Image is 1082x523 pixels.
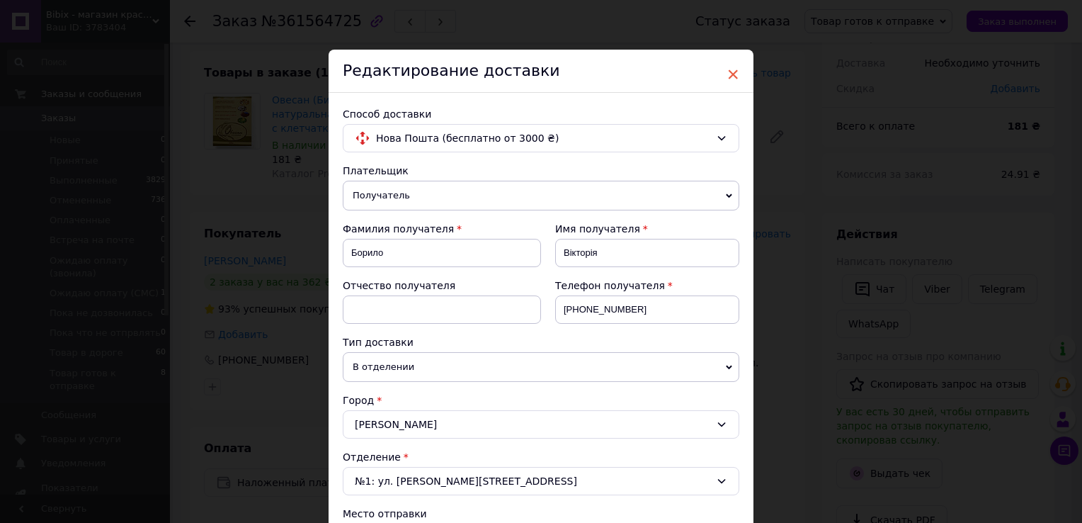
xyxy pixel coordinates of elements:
[343,352,739,382] span: В отделении
[343,337,414,348] span: Тип доставки
[343,280,455,291] span: Отчество получателя
[555,280,665,291] span: Телефон получателя
[343,181,739,210] span: Получатель
[376,130,710,146] span: Нова Пошта (бесплатно от 3000 ₴)
[343,165,409,176] span: Плательщик
[343,450,739,464] div: Отделение
[343,508,427,519] span: Место отправки
[343,223,454,235] span: Фамилия получателя
[555,296,739,324] input: +380
[343,467,739,495] div: №1: ул. [PERSON_NAME][STREET_ADDRESS]
[329,50,753,93] div: Редактирование доставки
[343,410,739,439] div: [PERSON_NAME]
[555,223,640,235] span: Имя получателя
[343,107,739,121] div: Способ доставки
[343,393,739,407] div: Город
[727,62,739,86] span: ×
